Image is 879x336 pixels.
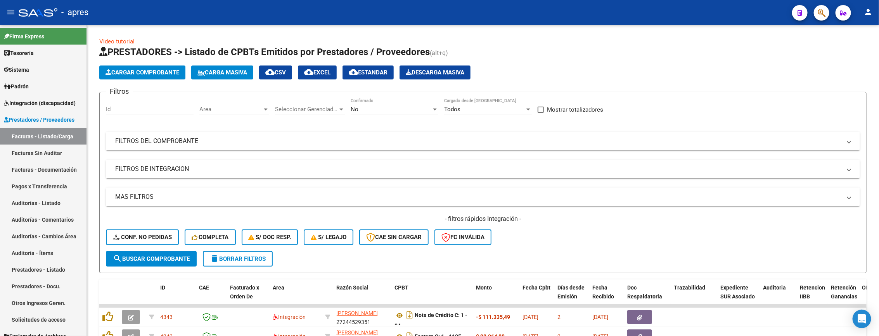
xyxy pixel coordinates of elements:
app-download-masive: Descarga masiva de comprobantes (adjuntos) [400,65,471,79]
span: Carga Masiva [197,69,247,76]
span: OP [862,284,869,291]
datatable-header-cell: ID [157,279,196,314]
datatable-header-cell: Monto [473,279,519,314]
mat-expansion-panel-header: MAS FILTROS [106,188,860,206]
span: 2 [557,314,561,320]
datatable-header-cell: CPBT [391,279,473,314]
button: Completa [185,229,236,245]
span: Buscar Comprobante [113,255,190,262]
strong: -$ 111.335,49 [476,314,510,320]
button: CSV [259,65,292,79]
button: Buscar Comprobante [106,251,197,267]
datatable-header-cell: CAE [196,279,227,314]
mat-icon: cloud_download [304,67,313,77]
span: - apres [61,4,88,21]
span: Area [199,106,262,113]
span: Integración [273,314,306,320]
span: PRESTADORES -> Listado de CPBTs Emitidos por Prestadores / Proveedores [99,47,430,57]
span: Todos [444,106,460,113]
span: Firma Express [4,32,44,41]
span: [PERSON_NAME] [336,329,378,336]
span: Retención Ganancias [831,284,857,300]
span: Fecha Cpbt [523,284,550,291]
mat-icon: delete [210,254,219,263]
span: Estandar [349,69,388,76]
span: (alt+q) [430,49,448,57]
span: No [351,106,358,113]
span: Razón Social [336,284,369,291]
datatable-header-cell: Razón Social [333,279,391,314]
span: Padrón [4,82,29,91]
datatable-header-cell: Expediente SUR Asociado [717,279,760,314]
span: ID [160,284,165,291]
datatable-header-cell: Doc Respaldatoria [624,279,671,314]
span: EXCEL [304,69,330,76]
datatable-header-cell: Retención Ganancias [828,279,859,314]
span: FC Inválida [441,234,484,241]
span: Expediente SUR Asociado [720,284,755,300]
button: Carga Masiva [191,65,253,79]
strong: Nota de Crédito C: 1 - 84 [395,312,467,329]
button: S/ legajo [304,229,353,245]
mat-icon: cloud_download [349,67,358,77]
div: Open Intercom Messenger [853,310,871,328]
button: Descarga Masiva [400,65,471,79]
span: Completa [192,234,229,241]
datatable-header-cell: Auditoria [760,279,797,314]
mat-expansion-panel-header: FILTROS DE INTEGRACION [106,160,860,178]
h4: - filtros rápidos Integración - [106,215,860,223]
span: Fecha Recibido [592,284,614,300]
mat-icon: cloud_download [265,67,275,77]
datatable-header-cell: Días desde Emisión [554,279,589,314]
mat-icon: search [113,254,122,263]
a: Video tutorial [99,38,135,45]
span: CAE SIN CARGAR [366,234,422,241]
mat-panel-title: FILTROS DEL COMPROBANTE [115,137,841,145]
mat-expansion-panel-header: FILTROS DEL COMPROBANTE [106,132,860,150]
span: Conf. no pedidas [113,234,172,241]
button: Borrar Filtros [203,251,273,267]
span: CPBT [395,284,408,291]
span: Doc Respaldatoria [627,284,662,300]
datatable-header-cell: Fecha Cpbt [519,279,554,314]
button: EXCEL [298,65,337,79]
span: Mostrar totalizadores [547,105,603,114]
span: Monto [476,284,492,291]
span: Facturado x Orden De [230,284,259,300]
span: [PERSON_NAME] [336,310,378,316]
datatable-header-cell: Facturado x Orden De [227,279,270,314]
span: Integración (discapacidad) [4,99,76,107]
mat-icon: person [863,7,873,17]
datatable-header-cell: Retencion IIBB [797,279,828,314]
span: CAE [199,284,209,291]
span: Prestadores / Proveedores [4,115,74,124]
span: Tesorería [4,49,34,57]
span: Cargar Comprobante [106,69,179,76]
span: Borrar Filtros [210,255,266,262]
datatable-header-cell: Trazabilidad [671,279,717,314]
datatable-header-cell: Area [270,279,322,314]
span: [DATE] [523,314,538,320]
div: 27244529351 [336,309,388,325]
span: Días desde Emisión [557,284,585,300]
span: Trazabilidad [674,284,705,291]
span: 4343 [160,314,173,320]
button: S/ Doc Resp. [242,229,298,245]
mat-icon: menu [6,7,16,17]
span: Retencion IIBB [800,284,825,300]
button: CAE SIN CARGAR [359,229,429,245]
mat-panel-title: FILTROS DE INTEGRACION [115,165,841,173]
button: Estandar [343,65,394,79]
span: Sistema [4,65,29,74]
h3: Filtros [106,86,133,97]
span: Auditoria [763,284,786,291]
mat-panel-title: MAS FILTROS [115,193,841,201]
span: [DATE] [592,314,608,320]
button: Conf. no pedidas [106,229,179,245]
span: Descarga Masiva [406,69,464,76]
span: Seleccionar Gerenciador [275,106,338,113]
span: S/ legajo [311,234,346,241]
button: FC Inválida [434,229,491,245]
span: Area [273,284,284,291]
i: Descargar documento [405,309,415,321]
